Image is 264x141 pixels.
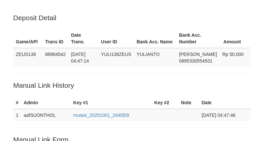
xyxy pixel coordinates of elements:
[199,109,251,121] td: [DATE] 04:47:46
[152,97,179,109] th: Key #2
[179,97,199,109] th: Note
[199,97,251,109] th: Date
[13,80,251,90] p: Manual Link History
[43,48,68,67] td: 88864542
[43,29,68,48] th: Trans ID
[73,113,129,118] a: mutasi_20251001_2440|59
[101,52,131,57] span: YULI138ZEUS
[21,109,71,121] td: aafSUONTHOL
[177,29,220,48] th: Bank Acc. Number
[71,52,89,64] span: [DATE] 04:47:14
[220,29,251,48] th: Amount
[179,52,217,57] span: [PERSON_NAME]
[68,29,98,48] th: Date Trans.
[134,29,177,48] th: Bank Acc. Name
[71,97,152,109] th: Key #1
[98,29,134,48] th: User ID
[13,29,43,48] th: Game/API
[13,13,251,23] p: Deposit Detail
[13,109,21,121] td: 1
[13,97,21,109] th: #
[13,48,43,67] td: ZEUS138
[222,52,244,57] span: Rp 50,000
[179,58,213,64] span: Copy 0895330554931 to clipboard
[137,52,160,57] span: YULIANTO
[21,97,71,109] th: Admin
